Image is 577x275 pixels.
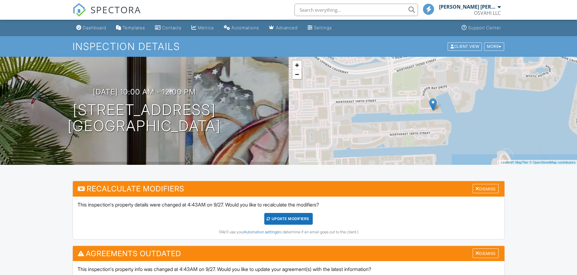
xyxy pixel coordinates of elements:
h1: Inspection Details [73,41,505,52]
h3: [DATE] 10:00 am - 12:00 pm [93,88,196,96]
a: Zoom in [292,60,302,70]
a: Contacts [153,22,184,34]
div: [PERSON_NAME] [PERSON_NAME] [439,4,496,10]
div: Support Center [468,25,501,30]
a: Leaflet [501,160,511,164]
h3: Recalculate Modifiers [73,181,504,196]
a: SPECTORA [73,8,141,21]
a: Client View [447,44,483,48]
div: | [499,160,577,165]
div: OSVAHI LLC [474,10,501,16]
a: Advanced [266,22,300,34]
div: Settings [314,25,332,30]
div: More [484,42,504,51]
a: Automations (Basic) [221,22,261,34]
a: © OpenStreetMap contributors [529,160,575,164]
a: Automation settings [244,230,278,234]
a: Templates [114,22,148,34]
div: Dashboard [83,25,106,30]
a: Dashboard [74,22,109,34]
div: Dismiss [473,184,499,194]
div: This inspection's property details were changed at 4:43AM on 9/27. Would you like to recalculate ... [73,197,504,239]
img: The Best Home Inspection Software - Spectora [73,3,86,17]
a: Settings [305,22,334,34]
a: © MapTiler [512,160,529,164]
div: Client View [448,42,482,51]
input: Search everything... [295,4,418,16]
a: Zoom out [292,70,302,79]
a: Metrics [189,22,216,34]
div: UPDATE Modifiers [264,213,313,225]
div: Metrics [198,25,214,30]
div: (We'll use your to determine if an email goes out to the client.) [77,230,500,235]
span: SPECTORA [90,3,141,16]
h3: Agreements Outdated [73,246,504,261]
h1: [STREET_ADDRESS] [GEOGRAPHIC_DATA] [68,102,221,135]
div: Dismiss [473,248,499,258]
div: Automations [232,25,259,30]
div: Contacts [162,25,182,30]
div: Advanced [276,25,298,30]
a: Support Center [459,22,504,34]
div: Templates [123,25,145,30]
